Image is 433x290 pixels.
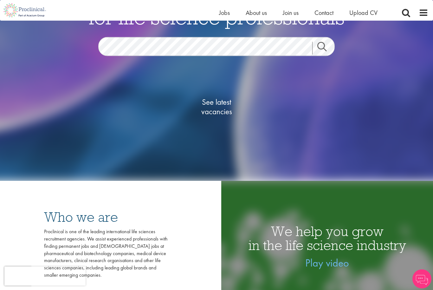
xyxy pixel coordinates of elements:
a: Join us [283,9,299,17]
a: Job search submit button [312,42,339,54]
span: See latest vacancies [185,97,248,116]
div: Proclinical is one of the leading international life sciences recruitment agencies. We assist exp... [44,228,168,279]
a: See latestvacancies [185,72,248,142]
img: Chatbot [412,269,431,288]
a: Play video [305,256,349,270]
a: Contact [314,9,333,17]
a: Jobs [219,9,230,17]
a: Upload CV [349,9,378,17]
a: About us [246,9,267,17]
h3: Who we are [44,210,168,224]
h1: We help you grow in the life science industry [221,224,433,252]
iframe: reCAPTCHA [4,267,86,286]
